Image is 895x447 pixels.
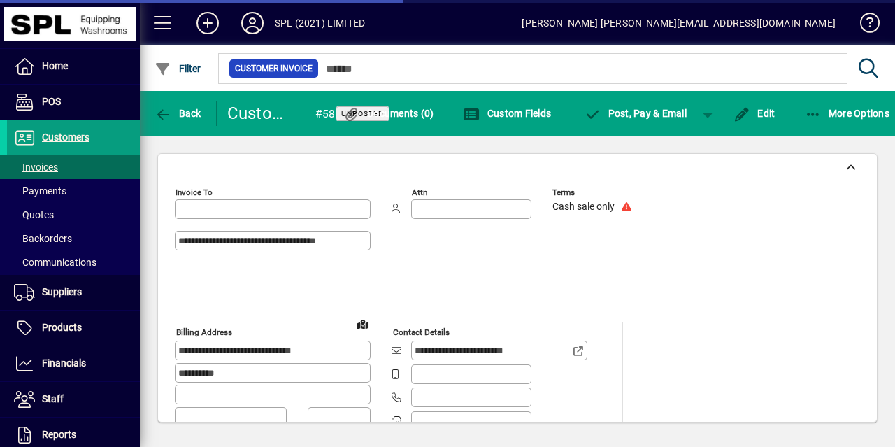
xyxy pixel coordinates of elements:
[459,101,554,126] button: Custom Fields
[42,286,82,297] span: Suppliers
[42,357,86,369] span: Financials
[7,85,140,120] a: POS
[275,12,365,34] div: SPL (2021) LIMITED
[155,108,201,119] span: Back
[42,60,68,71] span: Home
[7,311,140,346] a: Products
[7,346,140,381] a: Financials
[522,12,836,34] div: [PERSON_NAME] [PERSON_NAME][EMAIL_ADDRESS][DOMAIN_NAME]
[42,96,61,107] span: POS
[7,227,140,250] a: Backorders
[340,101,438,126] button: Documents (0)
[14,233,72,244] span: Backorders
[7,155,140,179] a: Invoices
[850,3,878,48] a: Knowledge Base
[315,103,343,125] div: #58052
[227,102,287,125] div: Customer Invoice
[804,108,889,119] span: More Options
[801,101,893,126] button: More Options
[14,257,96,268] span: Communications
[185,10,230,36] button: Add
[343,108,434,119] span: Documents (0)
[552,188,636,197] span: Terms
[42,132,89,143] span: Customers
[155,63,201,74] span: Filter
[14,185,66,197] span: Payments
[552,201,615,213] span: Cash sale only
[42,322,82,333] span: Products
[608,108,615,119] span: P
[230,10,275,36] button: Profile
[7,382,140,417] a: Staff
[151,56,205,81] button: Filter
[577,101,694,126] button: Post, Pay & Email
[176,187,213,197] mat-label: Invoice To
[352,313,374,335] a: View on map
[42,429,76,440] span: Reports
[42,393,64,404] span: Staff
[730,101,779,126] button: Edit
[7,49,140,84] a: Home
[7,275,140,310] a: Suppliers
[463,108,551,119] span: Custom Fields
[151,101,205,126] button: Back
[235,62,313,76] span: Customer Invoice
[14,209,54,220] span: Quotes
[733,108,775,119] span: Edit
[7,250,140,274] a: Communications
[7,203,140,227] a: Quotes
[7,179,140,203] a: Payments
[14,162,58,173] span: Invoices
[140,101,217,126] app-page-header-button: Back
[584,108,687,119] span: ost, Pay & Email
[412,187,427,197] mat-label: Attn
